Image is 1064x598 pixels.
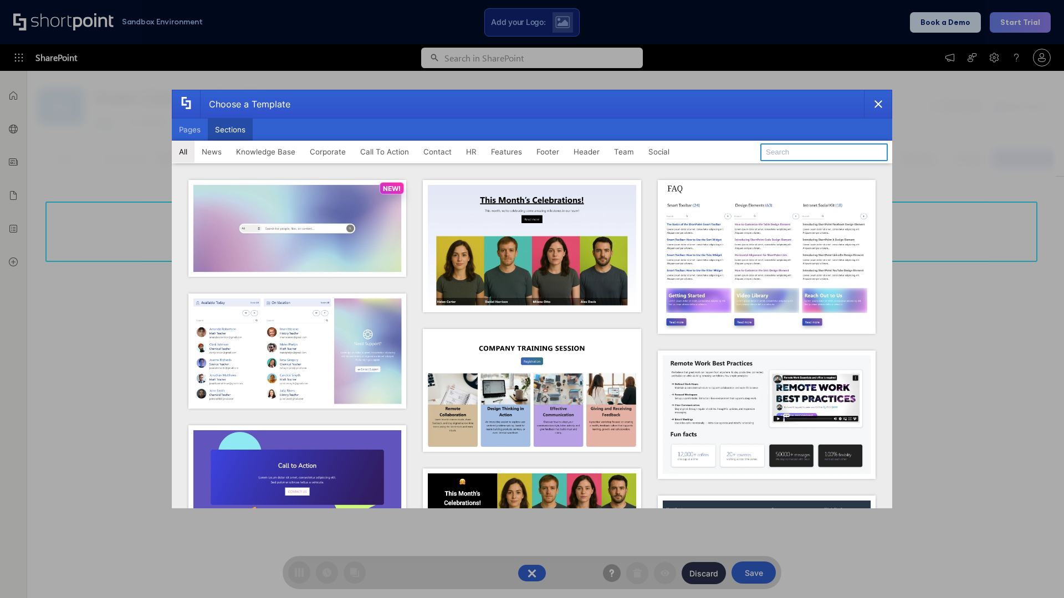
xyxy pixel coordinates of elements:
[383,184,401,193] p: NEW!
[303,141,353,163] button: Corporate
[229,141,303,163] button: Knowledge Base
[208,118,253,141] button: Sections
[1009,545,1064,598] iframe: Chat Widget
[607,141,641,163] button: Team
[529,141,566,163] button: Footer
[459,141,484,163] button: HR
[172,90,892,508] div: template selector
[484,141,529,163] button: Features
[172,141,195,163] button: All
[641,141,677,163] button: Social
[200,90,290,118] div: Choose a Template
[195,141,229,163] button: News
[416,141,459,163] button: Contact
[353,141,416,163] button: Call To Action
[566,141,607,163] button: Header
[172,118,208,141] button: Pages
[760,143,888,161] input: Search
